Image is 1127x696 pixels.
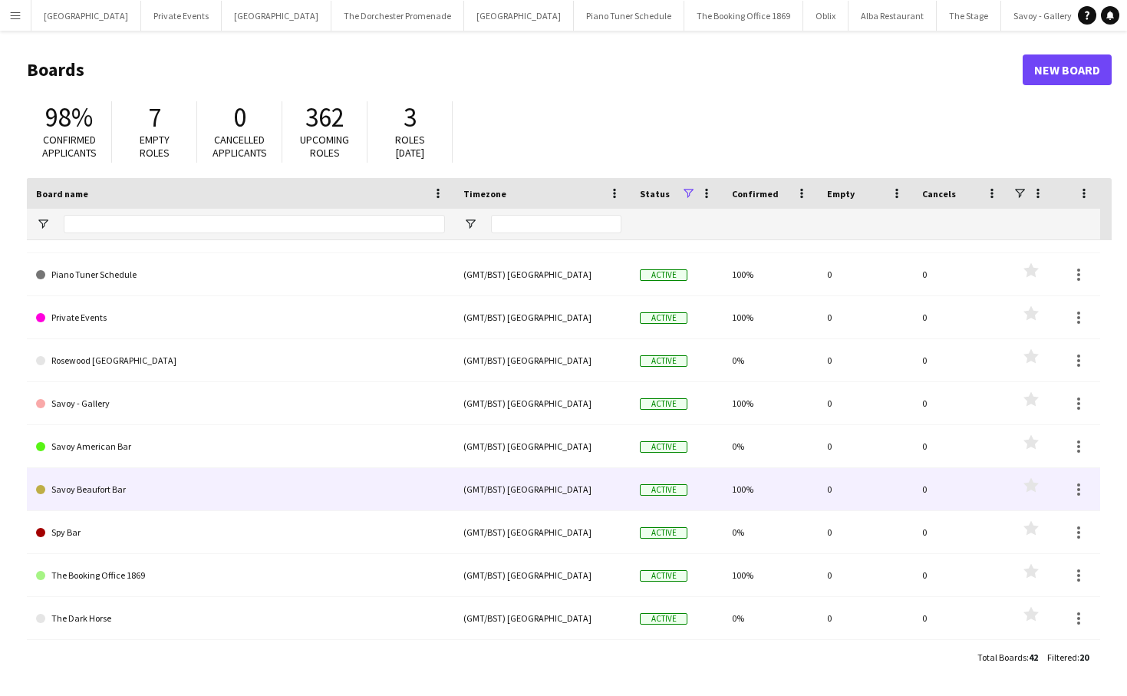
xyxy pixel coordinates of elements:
span: Confirmed applicants [42,133,97,160]
div: 0 [818,296,913,338]
div: 0 [913,554,1008,596]
div: (GMT/BST) [GEOGRAPHIC_DATA] [454,253,631,295]
span: Active [640,355,687,367]
div: 0 [818,640,913,682]
div: 0 [818,253,913,295]
input: Board name Filter Input [64,215,445,233]
div: 100% [723,296,818,338]
button: Oblix [803,1,849,31]
a: The Dark Horse [36,597,445,640]
div: (GMT/BST) [GEOGRAPHIC_DATA] [454,597,631,639]
span: Active [640,312,687,324]
a: Spy Bar [36,511,445,554]
button: [GEOGRAPHIC_DATA] [222,1,331,31]
span: 0 [233,101,246,134]
span: Cancelled applicants [213,133,267,160]
a: Savoy Beaufort Bar [36,468,445,511]
span: Empty roles [140,133,170,160]
span: Active [640,441,687,453]
span: Confirmed [732,188,779,200]
div: (GMT/BST) [GEOGRAPHIC_DATA] [454,511,631,553]
div: 0 [818,597,913,639]
div: 0% [723,597,818,639]
span: Roles [DATE] [395,133,425,160]
div: 0% [723,425,818,467]
span: 20 [1079,651,1089,663]
a: Private Events [36,296,445,339]
div: 0 [818,382,913,424]
button: Alba Restaurant [849,1,937,31]
span: Empty [827,188,855,200]
button: Private Events [141,1,222,31]
button: Piano Tuner Schedule [574,1,684,31]
span: Cancels [922,188,956,200]
div: 0 [818,468,913,510]
button: The Booking Office 1869 [684,1,803,31]
span: Timezone [463,188,506,200]
button: Open Filter Menu [36,217,50,231]
div: 0 [913,511,1008,553]
div: 0% [723,339,818,381]
span: Active [640,484,687,496]
div: (GMT/BST) [GEOGRAPHIC_DATA] [454,382,631,424]
div: : [1047,642,1089,672]
span: Filtered [1047,651,1077,663]
div: 0% [723,511,818,553]
input: Timezone Filter Input [491,215,621,233]
div: 0 [913,382,1008,424]
span: Board name [36,188,88,200]
a: Piano Tuner Schedule [36,253,445,296]
span: 362 [305,101,344,134]
div: 100% [723,468,818,510]
div: 0 [913,339,1008,381]
div: (GMT/BST) [GEOGRAPHIC_DATA] [454,640,631,682]
span: Total Boards [977,651,1026,663]
div: 100% [723,640,818,682]
div: : [977,642,1038,672]
button: [GEOGRAPHIC_DATA] [464,1,574,31]
div: 0 [818,511,913,553]
div: 0 [818,554,913,596]
button: The Stage [937,1,1001,31]
div: 0 [913,597,1008,639]
a: Savoy American Bar [36,425,445,468]
span: 98% [45,101,93,134]
button: The Dorchester Promenade [331,1,464,31]
button: Savoy - Gallery [1001,1,1085,31]
span: Status [640,188,670,200]
div: (GMT/BST) [GEOGRAPHIC_DATA] [454,468,631,510]
a: The Booking Office 1869 [36,554,445,597]
div: 0 [913,296,1008,338]
a: New Board [1023,54,1112,85]
span: Active [640,527,687,539]
div: (GMT/BST) [GEOGRAPHIC_DATA] [454,425,631,467]
div: (GMT/BST) [GEOGRAPHIC_DATA] [454,296,631,338]
span: 42 [1029,651,1038,663]
div: 0 [913,253,1008,295]
div: 0 [818,425,913,467]
span: 3 [404,101,417,134]
button: [GEOGRAPHIC_DATA] [31,1,141,31]
div: 0 [913,640,1008,682]
h1: Boards [27,58,1023,81]
div: 100% [723,554,818,596]
span: 7 [148,101,161,134]
div: 100% [723,253,818,295]
button: Open Filter Menu [463,217,477,231]
a: The Dorchester - Vesper Bar [36,640,445,683]
div: (GMT/BST) [GEOGRAPHIC_DATA] [454,339,631,381]
div: 100% [723,382,818,424]
span: Active [640,398,687,410]
a: Savoy - Gallery [36,382,445,425]
div: 0 [913,468,1008,510]
div: 0 [913,425,1008,467]
span: Active [640,269,687,281]
div: (GMT/BST) [GEOGRAPHIC_DATA] [454,554,631,596]
span: Active [640,570,687,582]
span: Active [640,613,687,625]
div: 0 [818,339,913,381]
span: Upcoming roles [300,133,349,160]
a: Rosewood [GEOGRAPHIC_DATA] [36,339,445,382]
